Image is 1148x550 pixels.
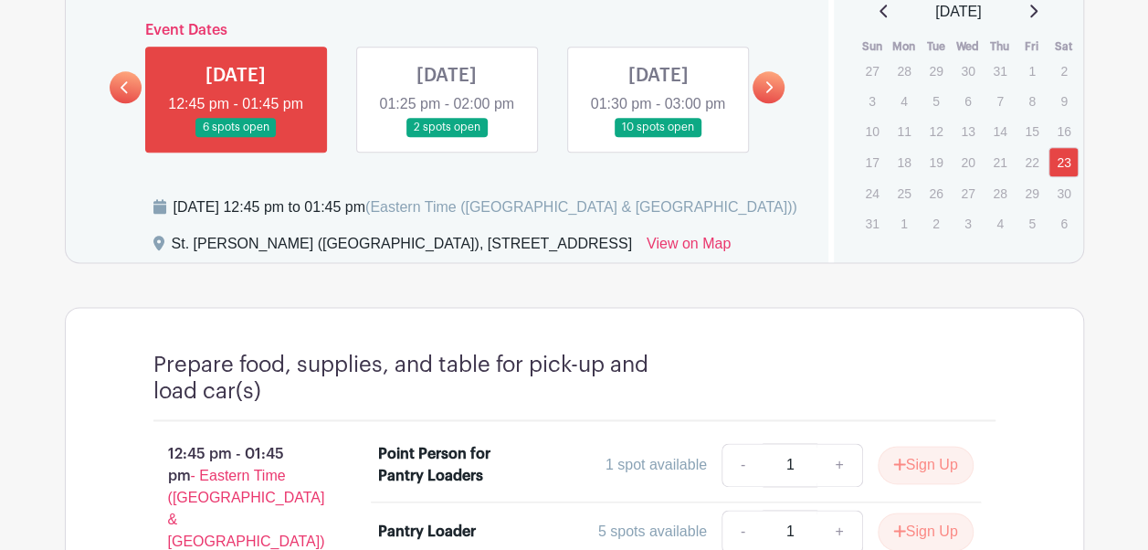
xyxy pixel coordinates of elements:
p: 31 [985,57,1015,85]
div: St. [PERSON_NAME] ([GEOGRAPHIC_DATA]), [STREET_ADDRESS] [172,233,632,262]
button: Sign Up [878,446,974,484]
p: 29 [921,57,951,85]
p: 1 [1016,57,1047,85]
p: 6 [1048,209,1079,238]
p: 15 [1016,117,1047,145]
p: 31 [857,209,887,238]
p: 30 [1048,179,1079,207]
p: 22 [1016,148,1047,176]
p: 28 [889,57,919,85]
span: - Eastern Time ([GEOGRAPHIC_DATA] & [GEOGRAPHIC_DATA]) [168,468,325,549]
div: 1 spot available [606,454,707,476]
div: 5 spots available [598,521,707,543]
p: 3 [953,209,983,238]
p: 5 [921,87,951,115]
a: View on Map [647,233,731,262]
p: 28 [985,179,1015,207]
p: 17 [857,148,887,176]
p: 7 [985,87,1015,115]
p: 1 [889,209,919,238]
a: 23 [1048,147,1079,177]
a: + [816,443,862,487]
th: Fri [1016,37,1048,56]
th: Wed [952,37,984,56]
p: 9 [1048,87,1079,115]
th: Thu [984,37,1016,56]
span: [DATE] [935,1,981,23]
p: 27 [953,179,983,207]
p: 3 [857,87,887,115]
div: [DATE] 12:45 pm to 01:45 pm [174,196,797,218]
p: 10 [857,117,887,145]
p: 27 [857,57,887,85]
div: Point Person for Pantry Loaders [378,443,505,487]
p: 29 [1016,179,1047,207]
a: - [721,443,764,487]
p: 6 [953,87,983,115]
p: 14 [985,117,1015,145]
p: 24 [857,179,887,207]
h6: Event Dates [142,22,753,39]
p: 25 [889,179,919,207]
p: 20 [953,148,983,176]
p: 16 [1048,117,1079,145]
p: 8 [1016,87,1047,115]
div: Pantry Loader [378,521,476,543]
p: 4 [889,87,919,115]
p: 19 [921,148,951,176]
th: Sun [856,37,888,56]
span: (Eastern Time ([GEOGRAPHIC_DATA] & [GEOGRAPHIC_DATA])) [365,199,797,215]
p: 30 [953,57,983,85]
p: 13 [953,117,983,145]
p: 4 [985,209,1015,238]
th: Sat [1048,37,1080,56]
p: 2 [1048,57,1079,85]
p: 12 [921,117,951,145]
th: Tue [920,37,952,56]
p: 26 [921,179,951,207]
p: 11 [889,117,919,145]
p: 21 [985,148,1015,176]
p: 2 [921,209,951,238]
p: 18 [889,148,919,176]
th: Mon [888,37,920,56]
h4: Prepare food, supplies, and table for pick-up and load car(s) [153,352,656,405]
p: 5 [1016,209,1047,238]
